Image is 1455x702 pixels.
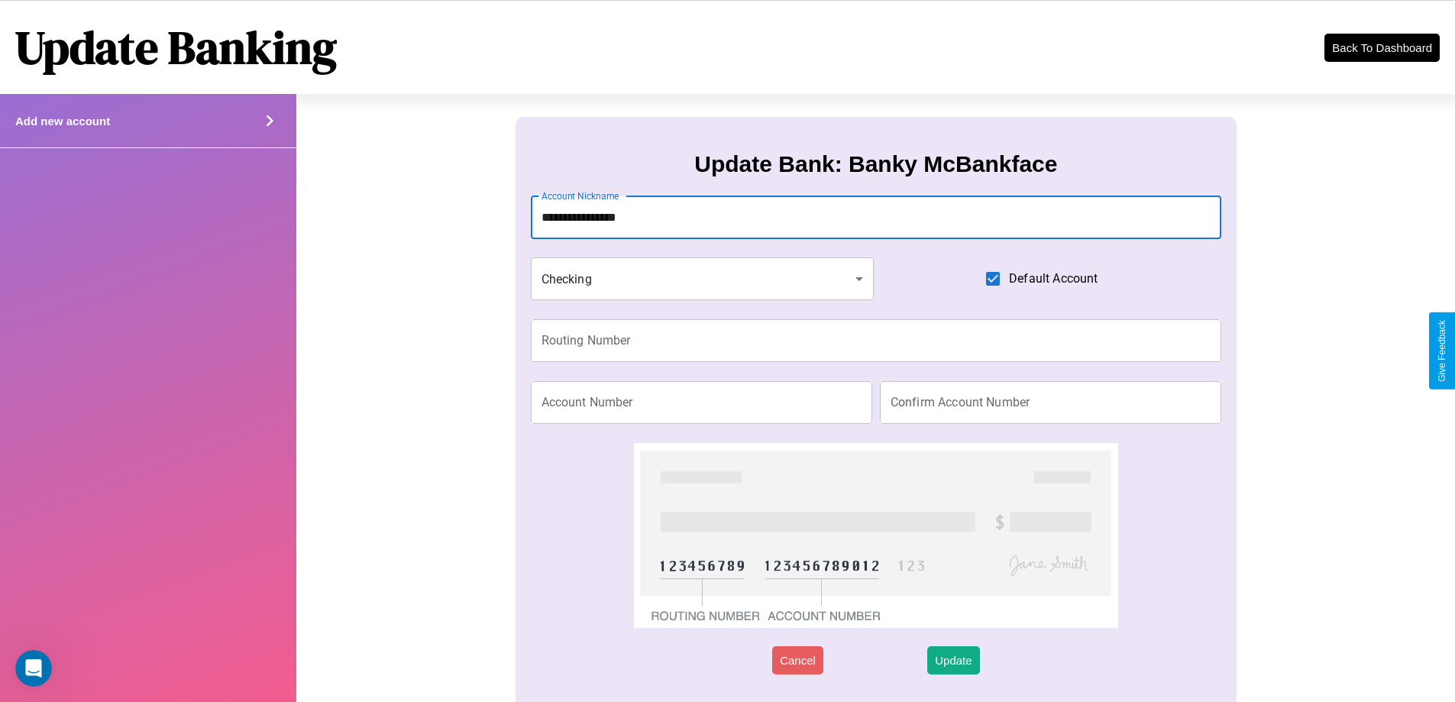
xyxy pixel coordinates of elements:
iframe: Intercom live chat [15,650,52,687]
img: check [634,443,1117,628]
h4: Add new account [15,115,110,128]
div: Give Feedback [1437,320,1447,382]
label: Account Nickname [542,189,619,202]
span: Default Account [1009,270,1098,288]
div: Checking [531,257,875,300]
h3: Update Bank: Banky McBankface [694,151,1057,177]
h1: Update Banking [15,16,337,79]
button: Cancel [772,646,823,675]
button: Update [927,646,979,675]
button: Back To Dashboard [1324,34,1440,62]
